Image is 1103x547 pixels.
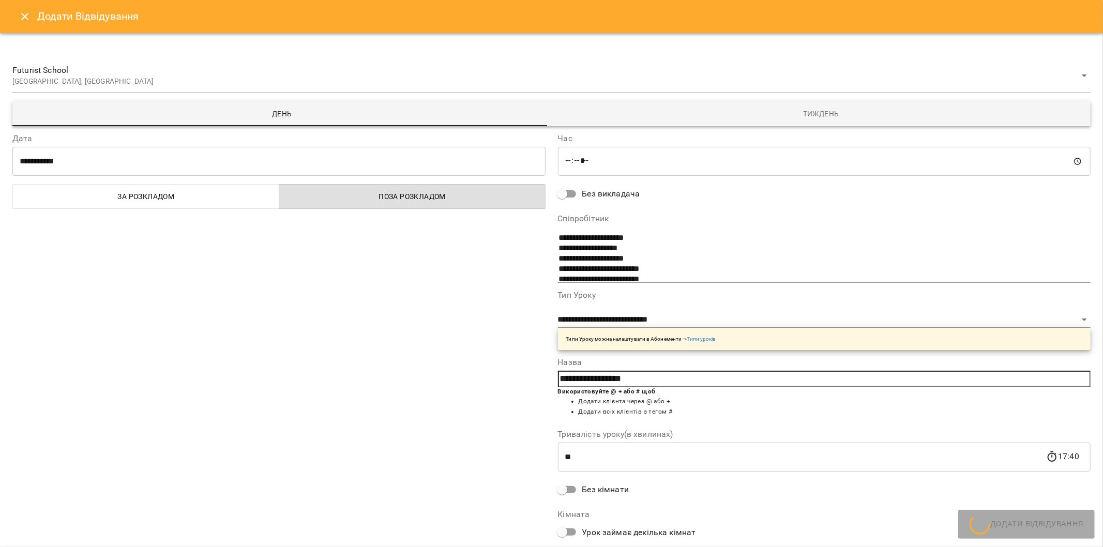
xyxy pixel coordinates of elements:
p: [GEOGRAPHIC_DATA], [GEOGRAPHIC_DATA] [12,77,1078,87]
a: Типи уроків [687,336,716,342]
button: За розкладом [12,184,279,209]
span: Тиждень [558,108,1085,120]
b: Використовуйте @ + або # щоб [558,388,656,395]
button: Поза розкладом [279,184,546,209]
label: Тривалість уроку(в хвилинах) [558,430,1091,438]
label: Час [558,134,1091,143]
button: Close [12,4,37,29]
label: Співробітник [558,215,1091,223]
div: Futurist School[GEOGRAPHIC_DATA], [GEOGRAPHIC_DATA] [12,58,1091,93]
span: Futurist School [12,64,1078,77]
li: Додати клієнта через @ або + [579,397,1091,407]
span: Поза розкладом [285,190,539,203]
span: День [19,108,546,120]
li: Додати всіх клієнтів з тегом # [579,407,1091,417]
h6: Додати Відвідування [37,8,139,24]
p: Типи Уроку можна налаштувати в Абонементи -> [566,335,716,343]
span: Урок займає декілька кімнат [582,526,696,539]
span: Без викладача [582,188,640,200]
label: Кімната [558,510,1091,519]
label: Дата [12,134,546,143]
label: Тип Уроку [558,291,1091,299]
span: За розкладом [19,190,273,203]
label: Назва [558,358,1091,367]
span: Без кімнати [582,483,629,496]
